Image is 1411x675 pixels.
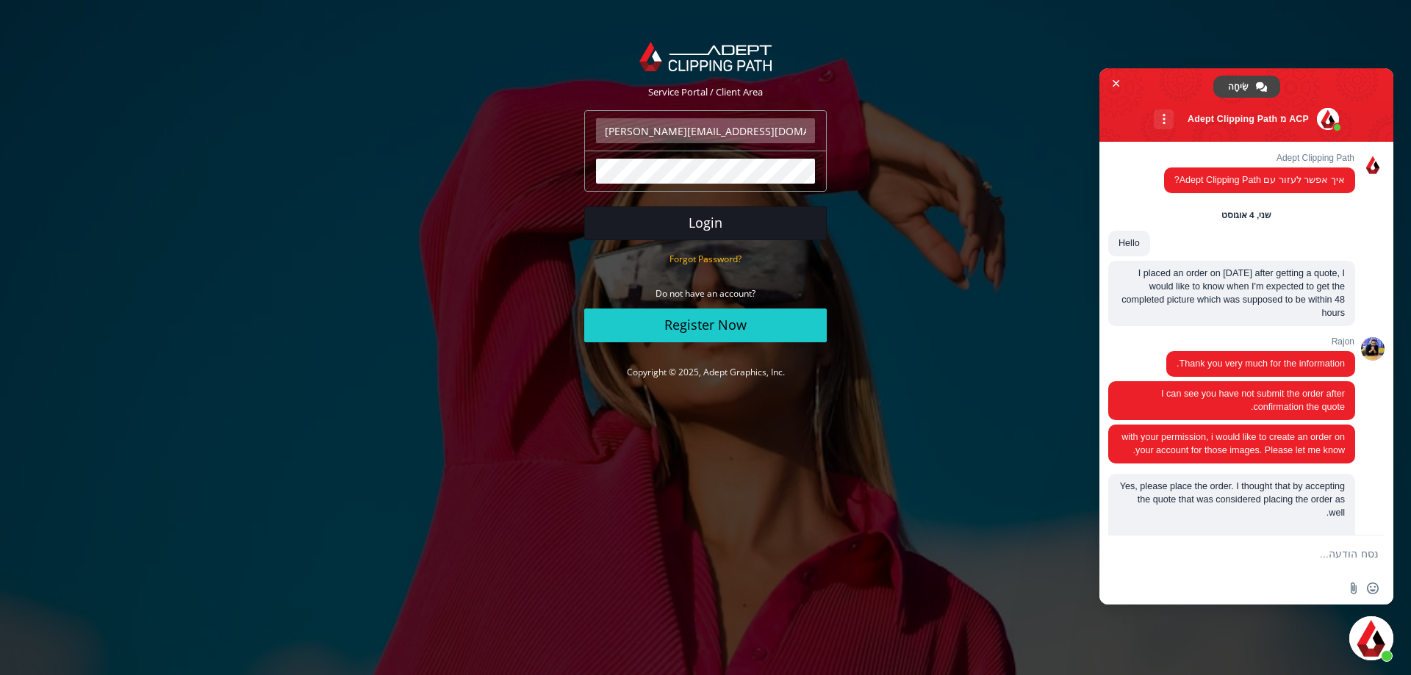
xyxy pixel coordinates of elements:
span: Rajon [1166,336,1355,347]
span: סגור צ'אט [1108,76,1124,91]
a: Forgot Password? [669,252,742,265]
input: Email Address [596,118,815,143]
span: שִׂיחָה [1228,76,1249,98]
small: Forgot Password? [669,253,742,265]
span: Hello [1119,238,1140,248]
a: Copyright © 2025, Adept Graphics, Inc. [627,366,785,378]
span: שלח קובץ [1348,582,1360,594]
textarea: נסח הודעה... [1146,548,1379,561]
span: איך אפשר לעזור עם Adept Clipping Path? [1174,175,1345,185]
span: Adept Clipping Path [1164,153,1355,163]
span: Thank you very much for the information. [1177,358,1345,369]
a: Register Now [584,308,827,342]
div: שני, 4 אוגוסט [1221,212,1271,220]
span: I placed an order on [DATE] after getting a quote, I would like to know when I'm expected to get ... [1121,268,1345,318]
span: Yes, please place the order. I thought that by accepting the quote that was considered placing th... [1120,481,1345,610]
img: Adept Graphics [639,42,771,71]
div: עוד ערוצים [1154,109,1174,129]
span: with your permission, i would like to create an order on your account for those images. Please le... [1121,432,1345,455]
span: Service Portal / Client Area [648,85,763,98]
span: I can see you have not submit the order after confirmation the quote. [1161,389,1345,412]
button: Login [584,206,827,240]
div: סגור צ'אט [1349,616,1393,660]
div: שִׂיחָה [1213,76,1280,98]
span: הוספת אימוג׳י [1367,582,1379,594]
small: Do not have an account? [656,287,755,300]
